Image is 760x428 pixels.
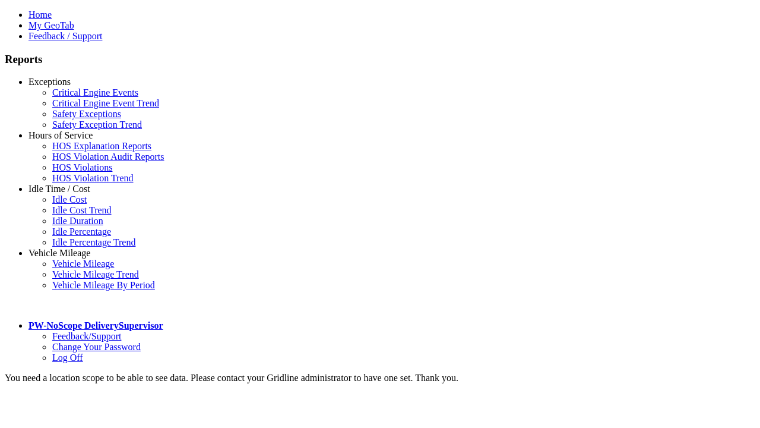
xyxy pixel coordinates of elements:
[52,98,159,108] a: Critical Engine Event Trend
[52,152,164,162] a: HOS Violation Audit Reports
[28,184,90,194] a: Idle Time / Cost
[52,194,87,204] a: Idle Cost
[52,205,112,215] a: Idle Cost Trend
[28,10,52,20] a: Home
[5,373,755,383] div: You need a location scope to be able to see data. Please contact your Gridline administrator to h...
[52,269,139,279] a: Vehicle Mileage Trend
[52,141,151,151] a: HOS Explanation Reports
[52,119,142,130] a: Safety Exception Trend
[52,109,121,119] a: Safety Exceptions
[28,248,90,258] a: Vehicle Mileage
[52,226,111,237] a: Idle Percentage
[28,77,71,87] a: Exceptions
[52,342,141,352] a: Change Your Password
[52,173,134,183] a: HOS Violation Trend
[28,20,74,30] a: My GeoTab
[52,216,103,226] a: Idle Duration
[28,320,163,331] a: PW-NoScope DeliverySupervisor
[52,280,155,290] a: Vehicle Mileage By Period
[52,87,138,97] a: Critical Engine Events
[28,130,93,140] a: Hours of Service
[52,331,121,341] a: Feedback/Support
[52,259,114,269] a: Vehicle Mileage
[52,162,112,172] a: HOS Violations
[28,31,102,41] a: Feedback / Support
[52,237,135,247] a: Idle Percentage Trend
[52,353,83,363] a: Log Off
[5,53,755,66] h3: Reports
